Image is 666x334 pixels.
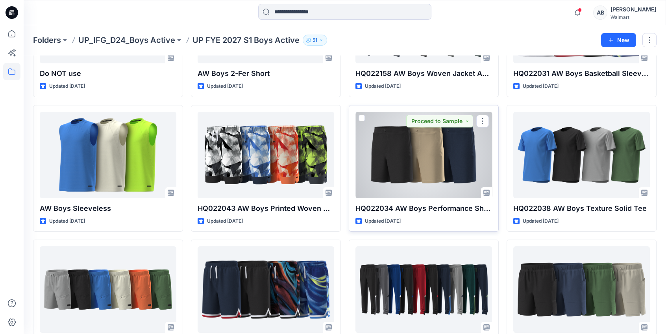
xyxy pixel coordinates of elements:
[513,68,650,79] p: HQ022031 AW Boys Basketball Sleeveless
[192,35,300,46] p: UP FYE 2027 S1 Boys Active
[610,14,656,20] div: Walmart
[303,35,327,46] button: 51
[49,82,85,90] p: Updated [DATE]
[355,112,492,198] a: HQ022034 AW Boys Performance Shorts
[207,217,243,225] p: Updated [DATE]
[40,246,176,333] a: HQ022040 AW boys All Day Active Double Knit Short
[593,6,607,20] div: AB
[49,217,85,225] p: Updated [DATE]
[313,36,317,44] p: 51
[355,246,492,333] a: AW Boys OLX 2-Pack Training Pant
[523,82,559,90] p: Updated [DATE]
[40,68,176,79] p: Do NOT use
[40,112,176,198] a: AW Boys Sleeveless
[523,217,559,225] p: Updated [DATE]
[40,203,176,214] p: AW Boys Sleeveless
[207,82,243,90] p: Updated [DATE]
[365,217,401,225] p: Updated [DATE]
[513,203,650,214] p: HQ022038 AW Boys Texture Solid Tee
[355,203,492,214] p: HQ022034 AW Boys Performance Shorts
[513,112,650,198] a: HQ022038 AW Boys Texture Solid Tee
[513,246,650,333] a: HQ022026 AW Boys Ripstop Cargo Short (LY style in ASTM)
[198,246,334,333] a: HQ022037 AW Boys Basketball Short (LY Styling) ASTM
[33,35,61,46] a: Folders
[198,68,334,79] p: AW Boys 2-Fer Short
[610,5,656,14] div: [PERSON_NAME]
[78,35,175,46] a: UP_IFG_D24_Boys Active
[198,112,334,198] a: HQ022043 AW Boys Printed Woven Shorts (LY Style in ASTM
[365,82,401,90] p: Updated [DATE]
[355,68,492,79] p: HQ022158 AW Boys Woven Jacket ASTM
[601,33,636,47] button: New
[198,203,334,214] p: HQ022043 AW Boys Printed Woven Shorts (LY Style in ASTM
